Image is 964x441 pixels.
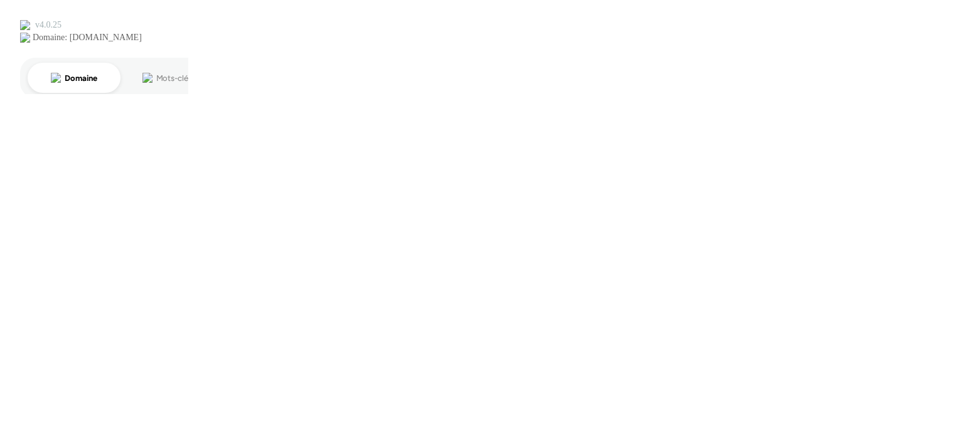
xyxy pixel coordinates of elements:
div: Domaine [65,74,97,82]
div: v 4.0.25 [35,20,62,30]
div: Domaine: [DOMAIN_NAME] [33,33,142,43]
img: tab_keywords_by_traffic_grey.svg [142,73,153,83]
img: website_grey.svg [20,33,30,43]
img: logo_orange.svg [20,20,30,30]
img: tab_domain_overview_orange.svg [51,73,61,83]
div: Mots-clés [156,74,192,82]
